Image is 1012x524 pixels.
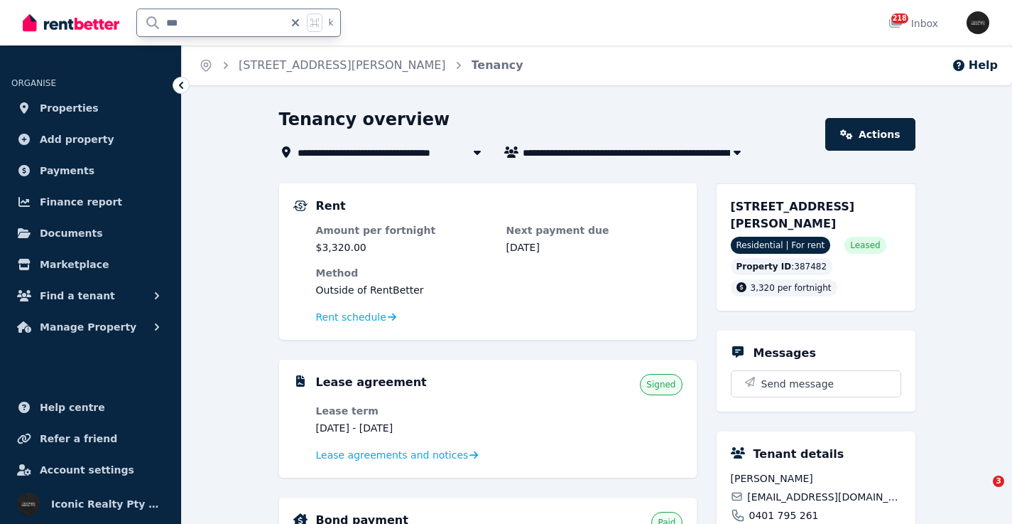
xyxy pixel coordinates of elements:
[731,200,855,230] span: [STREET_ADDRESS][PERSON_NAME]
[11,393,170,422] a: Help centre
[316,421,492,435] dd: [DATE] - [DATE]
[967,11,989,34] img: Iconic Realty Pty Ltd
[316,448,469,462] span: Lease agreements and notices
[51,496,164,513] span: Iconic Realty Pty Ltd
[11,250,170,279] a: Marketplace
[11,313,170,341] button: Manage Property
[731,258,833,275] div: : 387482
[761,377,834,391] span: Send message
[11,456,170,484] a: Account settings
[316,198,346,215] h5: Rent
[753,446,844,463] h5: Tenant details
[646,379,675,390] span: Signed
[40,225,103,242] span: Documents
[731,471,901,486] span: [PERSON_NAME]
[952,57,998,74] button: Help
[964,476,998,510] iframe: Intercom live chat
[11,94,170,122] a: Properties
[40,162,94,179] span: Payments
[11,424,170,453] a: Refer a friend
[40,287,115,304] span: Find a tenant
[316,404,492,418] dt: Lease term
[316,283,682,297] dd: Outside of RentBetter
[40,100,99,117] span: Properties
[316,223,492,237] dt: Amount per fortnight
[11,219,170,247] a: Documents
[40,193,122,210] span: Finance report
[731,371,901,397] button: Send message
[182,46,540,85] nav: Breadcrumb
[731,237,831,254] span: Residential | For rent
[993,476,1004,487] span: 3
[11,125,170,154] a: Add property
[40,399,105,416] span: Help centre
[506,240,682,255] dd: [DATE]
[316,448,479,462] a: Lease agreements and notices
[316,310,386,324] span: Rent schedule
[11,282,170,310] button: Find a tenant
[753,345,816,362] h5: Messages
[279,108,450,131] h1: Tenancy overview
[40,256,109,273] span: Marketplace
[40,461,134,478] span: Account settings
[40,430,117,447] span: Refer a friend
[328,17,333,28] span: k
[316,266,682,280] dt: Method
[751,283,832,293] span: 3,320 per fortnight
[316,240,492,255] dd: $3,320.00
[40,131,114,148] span: Add property
[11,156,170,185] a: Payments
[239,58,446,72] a: [STREET_ADDRESS][PERSON_NAME]
[891,14,908,23] span: 218
[40,319,136,336] span: Manage Property
[17,493,40,515] img: Iconic Realty Pty Ltd
[850,240,880,251] span: Leased
[747,490,901,504] span: [EMAIL_ADDRESS][DOMAIN_NAME]
[736,261,792,272] span: Property ID
[11,188,170,216] a: Finance report
[293,200,308,211] img: Rental Payments
[23,12,119,33] img: RentBetter
[472,58,523,72] a: Tenancy
[749,508,819,523] span: 0401 795 261
[316,374,427,391] h5: Lease agreement
[825,118,915,151] a: Actions
[316,310,397,324] a: Rent schedule
[888,16,938,31] div: Inbox
[11,78,56,88] span: ORGANISE
[506,223,682,237] dt: Next payment due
